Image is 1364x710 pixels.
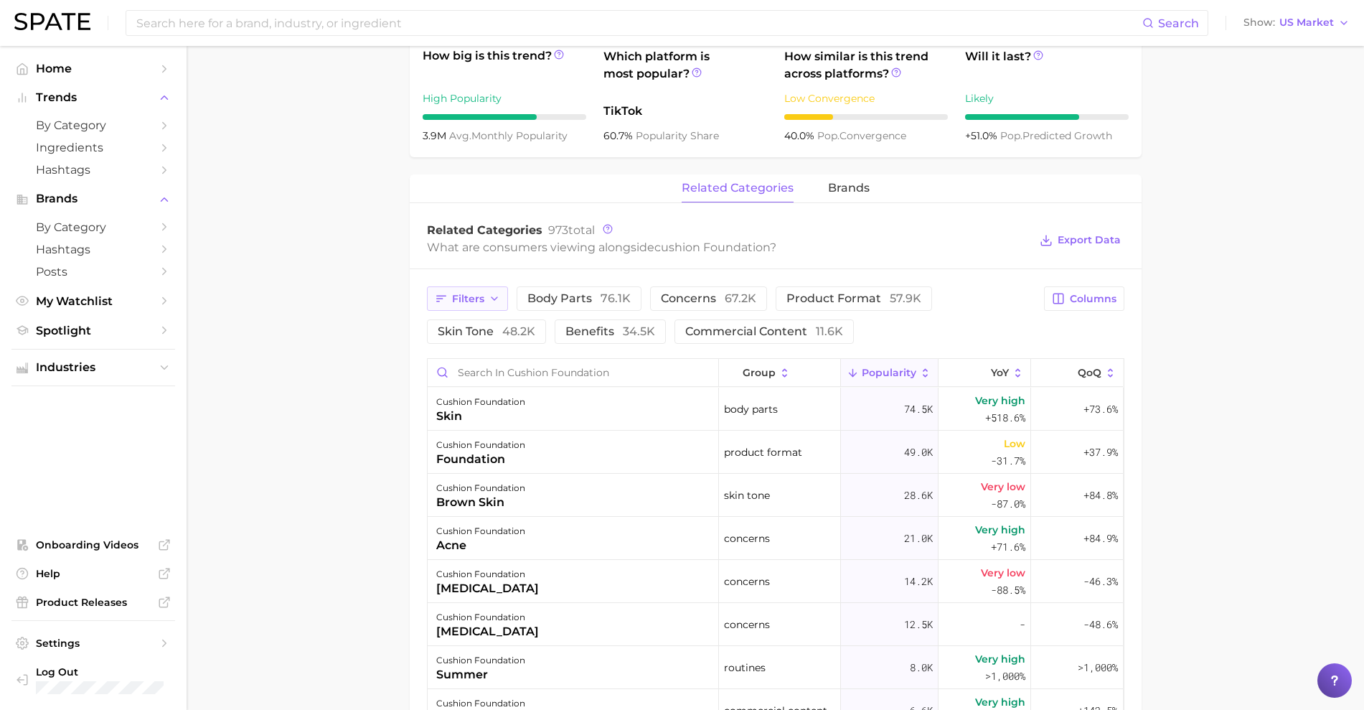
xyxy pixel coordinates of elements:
a: Settings [11,632,175,654]
input: Search here for a brand, industry, or ingredient [135,11,1142,35]
span: benefits [565,326,655,337]
span: concerns [661,293,756,304]
div: cushion foundation [436,480,525,497]
span: Onboarding Videos [36,538,151,551]
div: cushion foundation [436,609,539,626]
span: 76.1k [601,291,631,305]
span: commercial content [685,326,843,337]
button: Industries [11,357,175,378]
a: Home [11,57,175,80]
button: YoY [939,359,1031,387]
span: Log Out [36,665,202,678]
abbr: popularity index [1000,129,1022,142]
span: Home [36,62,151,75]
span: TikTok [603,103,767,120]
span: 12.5k [904,616,933,633]
span: body parts [724,401,778,418]
span: Very high [975,521,1025,538]
span: Popularity [862,367,916,378]
span: +84.8% [1083,487,1118,504]
button: Trends [11,87,175,108]
span: 60.7% [603,129,636,142]
span: Columns [1070,293,1116,305]
span: Trends [36,91,151,104]
span: My Watchlist [36,294,151,308]
button: cushion foundation[MEDICAL_DATA]concerns14.2kVery low-88.5%-46.3% [428,560,1124,603]
span: Very high [975,650,1025,668]
a: Posts [11,261,175,283]
span: +73.6% [1083,401,1118,418]
span: routines [724,659,766,676]
a: My Watchlist [11,290,175,312]
span: group [743,367,776,378]
span: -46.3% [1083,573,1118,590]
span: 14.2k [904,573,933,590]
span: Related Categories [427,223,542,237]
span: Search [1158,17,1199,30]
span: -31.7% [991,452,1025,470]
span: convergence [817,129,906,142]
span: Very high [975,392,1025,409]
span: YoY [991,367,1009,378]
a: by Category [11,114,175,136]
div: What are consumers viewing alongside ? [427,238,1030,257]
span: -87.0% [991,495,1025,513]
span: Show [1243,19,1275,27]
a: Log out. Currently logged in with e-mail elisabethkim@amorepacific.com. [11,661,175,699]
span: 8.0k [910,659,933,676]
div: 3 / 10 [784,114,948,120]
a: Hashtags [11,159,175,181]
span: >1,000% [985,669,1025,683]
span: Hashtags [36,243,151,256]
span: Low [1004,435,1025,452]
span: QoQ [1078,367,1101,378]
span: -88.5% [991,581,1025,599]
span: Industries [36,361,151,374]
a: by Category [11,216,175,238]
button: cushion foundationfoundationproduct format49.0kLow-31.7%+37.9% [428,431,1124,474]
span: >1,000% [1078,660,1118,674]
div: brown skin [436,494,525,511]
span: by Category [36,118,151,132]
span: - [1020,616,1025,633]
button: cushion foundation[MEDICAL_DATA]concerns12.5k--48.6% [428,603,1124,646]
span: Spotlight [36,324,151,337]
span: +37.9% [1083,444,1118,461]
span: Very low [981,478,1025,495]
a: Help [11,563,175,584]
span: Help [36,567,151,580]
button: cushion foundationskinbody parts74.5kVery high+518.6%+73.6% [428,388,1124,431]
span: monthly popularity [449,129,568,142]
div: Likely [965,90,1129,107]
span: Very low [981,564,1025,581]
span: product format [786,293,921,304]
div: [MEDICAL_DATA] [436,580,539,597]
button: Filters [427,286,508,311]
button: cushion foundationbrown skinskin tone28.6kVery low-87.0%+84.8% [428,474,1124,517]
span: 21.0k [904,530,933,547]
button: Export Data [1036,230,1124,251]
span: Settings [36,637,151,650]
span: Filters [452,293,484,305]
input: Search in cushion foundation [428,359,718,386]
span: Will it last? [965,48,1129,83]
span: +518.6% [985,409,1025,426]
span: concerns [724,573,770,590]
button: Popularity [841,359,939,387]
span: 48.2k [502,324,535,338]
button: QoQ [1031,359,1123,387]
button: Columns [1044,286,1124,311]
a: Product Releases [11,592,175,613]
a: Hashtags [11,238,175,261]
div: cushion foundation [436,436,525,454]
div: cushion foundation [436,393,525,411]
span: brands [828,182,870,195]
span: +51.0% [965,129,1000,142]
span: 74.5k [904,401,933,418]
div: Low Convergence [784,90,948,107]
button: cushion foundationacneconcerns21.0kVery high+71.6%+84.9% [428,517,1124,560]
span: concerns [724,530,770,547]
div: 7 / 10 [965,114,1129,120]
span: Hashtags [36,163,151,177]
span: Product Releases [36,596,151,609]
